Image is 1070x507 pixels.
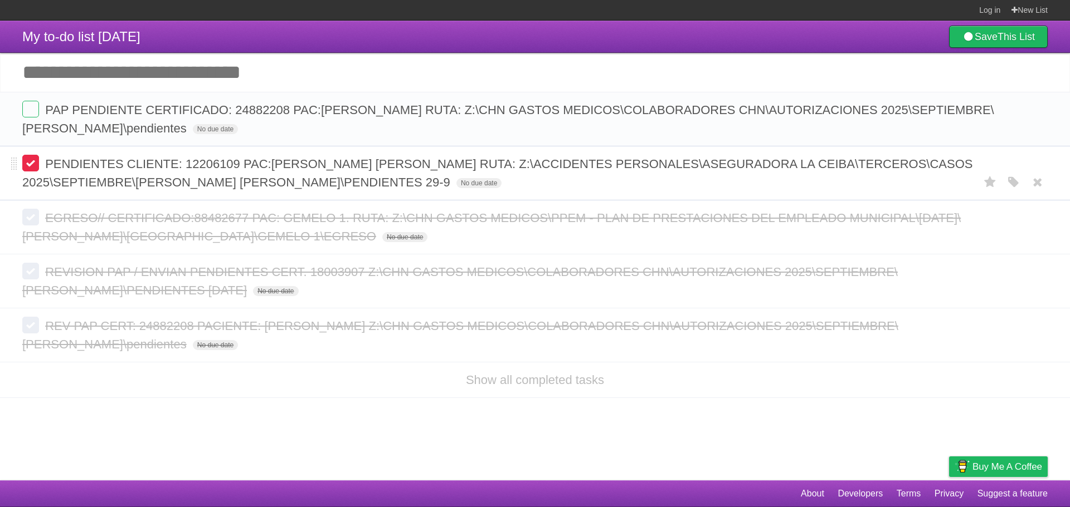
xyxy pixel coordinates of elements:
span: Buy me a coffee [972,457,1042,476]
span: No due date [456,178,502,188]
span: No due date [253,286,298,296]
span: PAP PENDIENTE CERTIFICADO: 24882208 PAC:[PERSON_NAME] RUTA: Z:\CHN GASTOS MEDICOS\COLABORADORES C... [22,103,994,135]
label: Done [22,155,39,171]
span: No due date [193,340,238,350]
a: Buy me a coffee [949,456,1048,477]
span: PENDIENTES CLIENTE: 12206109 PAC:[PERSON_NAME] [PERSON_NAME] RUTA: Z:\ACCIDENTES PERSONALES\ASEGU... [22,157,972,189]
a: Developers [838,483,883,504]
a: SaveThis List [949,26,1048,48]
a: Suggest a feature [977,483,1048,504]
span: EGRESO// CERTIFICADO:88482677 PAC: GEMELO 1. RUTA: Z:\CHN GASTOS MEDICOS\PPEM - PLAN DE PRESTACIO... [22,211,961,243]
a: About [801,483,824,504]
label: Done [22,317,39,333]
b: This List [998,31,1035,42]
span: No due date [382,232,427,242]
span: REVISION PAP / ENVIAN PENDIENTES CERT. 18003907 Z:\CHN GASTOS MEDICOS\COLABORADORES CHN\AUTORIZAC... [22,265,898,297]
label: Star task [980,173,1001,191]
label: Done [22,101,39,117]
label: Done [22,209,39,225]
label: Done [22,263,39,279]
a: Terms [897,483,921,504]
span: My to-do list [DATE] [22,29,140,44]
a: Privacy [935,483,964,504]
img: Buy me a coffee [955,457,970,476]
span: REV PAP CERT: 24882208 PACIENTE: [PERSON_NAME] Z:\CHN GASTOS MEDICOS\COLABORADORES CHN\AUTORIZACI... [22,319,898,351]
span: No due date [193,124,238,134]
a: Show all completed tasks [466,373,604,387]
